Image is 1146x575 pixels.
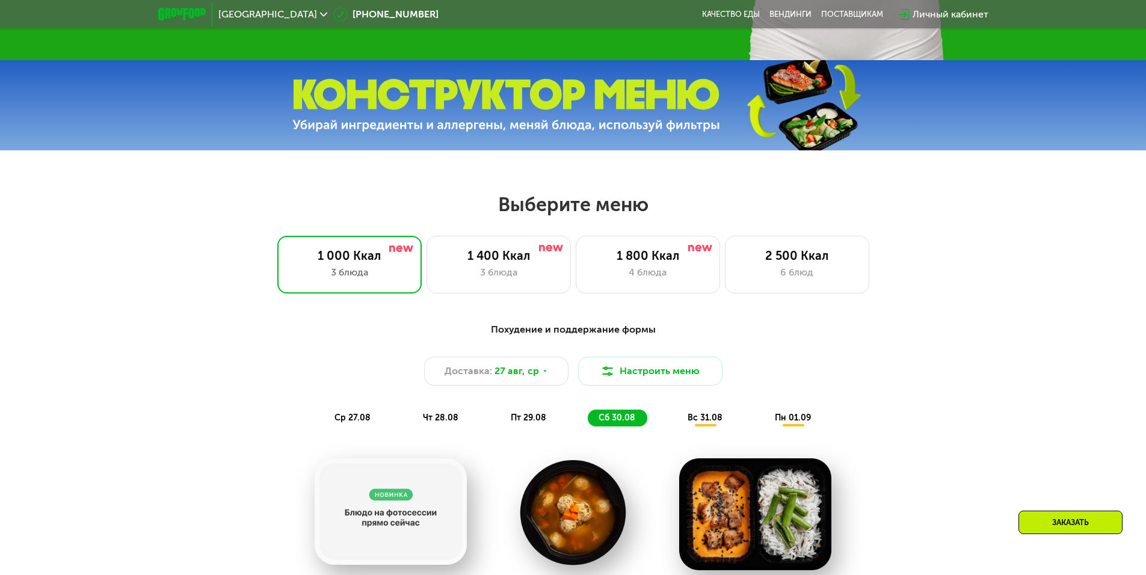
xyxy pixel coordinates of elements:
[775,413,811,423] span: пн 01.09
[494,364,539,378] span: 27 авг, ср
[688,413,722,423] span: вс 31.08
[439,248,558,263] div: 1 400 Ккал
[290,248,409,263] div: 1 000 Ккал
[599,413,635,423] span: сб 30.08
[588,248,707,263] div: 1 800 Ккал
[217,322,929,337] div: Похудение и поддержание формы
[290,265,409,280] div: 3 блюда
[588,265,707,280] div: 4 блюда
[913,7,988,22] div: Личный кабинет
[334,413,371,423] span: ср 27.08
[769,10,812,19] a: Вендинги
[333,7,439,22] a: [PHONE_NUMBER]
[218,10,317,19] span: [GEOGRAPHIC_DATA]
[578,357,722,386] button: Настроить меню
[39,192,1107,217] h2: Выберите меню
[821,10,883,19] div: поставщикам
[1018,511,1123,534] div: Заказать
[423,413,458,423] span: чт 28.08
[702,10,760,19] a: Качество еды
[511,413,546,423] span: пт 29.08
[445,364,492,378] span: Доставка:
[738,265,857,280] div: 6 блюд
[738,248,857,263] div: 2 500 Ккал
[439,265,558,280] div: 3 блюда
